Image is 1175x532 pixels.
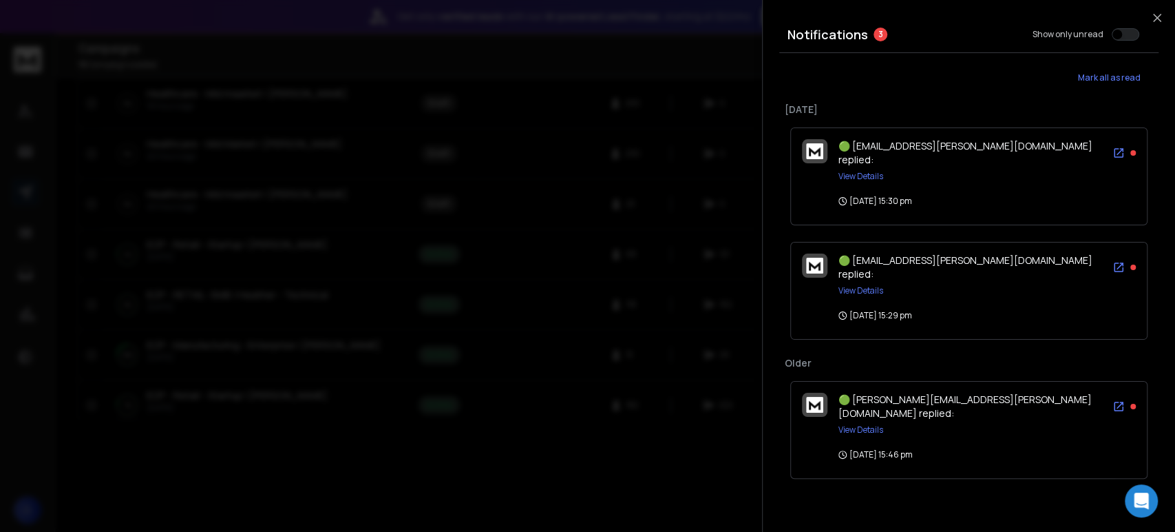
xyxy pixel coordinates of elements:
[1078,72,1141,83] span: Mark all as read
[1125,484,1158,518] div: Open Intercom Messenger
[1059,64,1158,92] button: Mark all as read
[838,285,883,296] button: View Details
[838,393,1092,420] span: 🟢 [PERSON_NAME][EMAIL_ADDRESS][PERSON_NAME][DOMAIN_NAME] replied:
[838,139,1092,166] span: 🟢 [EMAIL_ADDRESS][PERSON_NAME][DOMAIN_NAME] replied:
[838,254,1092,280] span: 🟢 [EMAIL_ADDRESS][PERSON_NAME][DOMAIN_NAME] replied:
[785,356,1153,370] p: Older
[806,397,823,413] img: logo
[838,196,912,207] p: [DATE] 15:30 pm
[806,258,823,274] img: logo
[806,143,823,159] img: logo
[838,449,913,460] p: [DATE] 15:46 pm
[838,310,912,321] p: [DATE] 15:29 pm
[838,171,883,182] button: View Details
[785,103,1153,116] p: [DATE]
[874,28,887,41] span: 3
[1033,29,1103,40] label: Show only unread
[838,424,883,436] button: View Details
[787,25,868,44] h3: Notifications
